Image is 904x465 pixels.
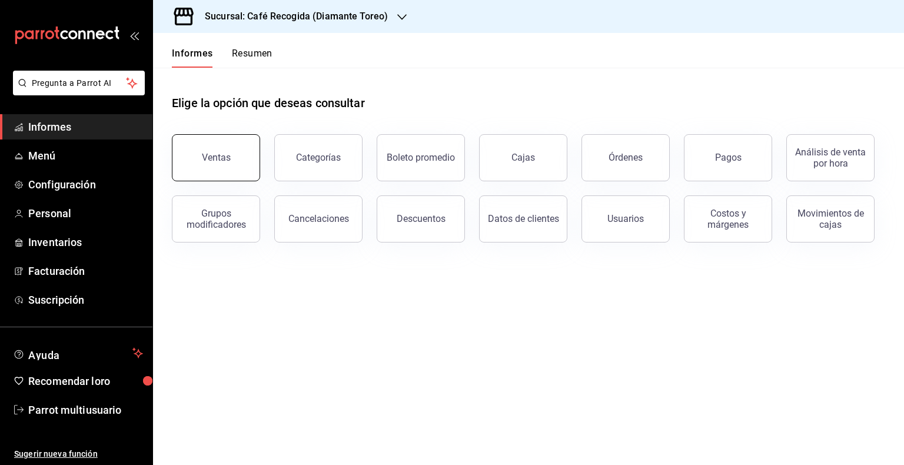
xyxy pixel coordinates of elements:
font: Pregunta a Parrot AI [32,78,112,88]
button: Descuentos [377,195,465,243]
font: Datos de clientes [488,213,559,224]
button: Pagos [684,134,772,181]
font: Boleto promedio [387,152,455,163]
font: Análisis de venta por hora [795,147,866,169]
button: Movimientos de cajas [786,195,875,243]
font: Menú [28,150,56,162]
font: Elige la opción que deseas consultar [172,96,365,110]
font: Ventas [202,152,231,163]
button: abrir_cajón_menú [129,31,139,40]
button: Cancelaciones [274,195,363,243]
font: Movimientos de cajas [797,208,864,230]
button: Categorías [274,134,363,181]
a: Pregunta a Parrot AI [8,85,145,98]
button: Datos de clientes [479,195,567,243]
button: Costos y márgenes [684,195,772,243]
button: Boleto promedio [377,134,465,181]
font: Cancelaciones [288,213,349,224]
font: Personal [28,207,71,220]
font: Suscripción [28,294,84,306]
font: Resumen [232,48,272,59]
button: Grupos modificadores [172,195,260,243]
font: Ayuda [28,349,60,361]
button: Análisis de venta por hora [786,134,875,181]
button: Ventas [172,134,260,181]
font: Órdenes [609,152,643,163]
font: Grupos modificadores [187,208,246,230]
font: Informes [28,121,71,133]
font: Descuentos [397,213,446,224]
font: Cajas [511,152,536,163]
font: Facturación [28,265,85,277]
font: Parrot multiusuario [28,404,122,416]
button: Órdenes [581,134,670,181]
font: Costos y márgenes [707,208,749,230]
font: Sucursal: Café Recogida (Diamante Toreo) [205,11,388,22]
a: Cajas [479,134,567,181]
button: Usuarios [581,195,670,243]
div: pestañas de navegación [172,47,272,68]
font: Categorías [296,152,341,163]
font: Usuarios [607,213,644,224]
font: Sugerir nueva función [14,449,98,459]
font: Pagos [715,152,742,163]
font: Recomendar loro [28,375,110,387]
font: Informes [172,48,213,59]
font: Configuración [28,178,96,191]
font: Inventarios [28,236,82,248]
button: Pregunta a Parrot AI [13,71,145,95]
